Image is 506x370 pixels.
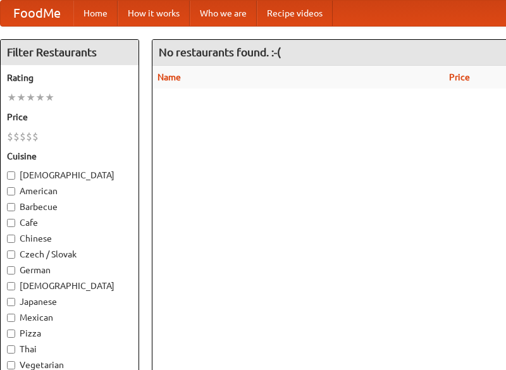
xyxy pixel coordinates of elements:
label: [DEMOGRAPHIC_DATA] [7,169,132,182]
label: American [7,185,132,197]
input: Chinese [7,235,15,243]
a: Name [157,72,181,82]
input: [DEMOGRAPHIC_DATA] [7,171,15,180]
input: Japanese [7,298,15,306]
h5: Cuisine [7,150,132,163]
label: Chinese [7,232,132,245]
input: Thai [7,345,15,354]
input: Vegetarian [7,361,15,369]
h5: Price [7,111,132,123]
a: Recipe videos [257,1,333,26]
label: Pizza [7,327,132,340]
label: Mexican [7,311,132,324]
label: Barbecue [7,200,132,213]
li: ★ [7,90,16,104]
input: Czech / Slovak [7,250,15,259]
li: $ [13,130,20,144]
h4: Filter Restaurants [1,40,139,65]
label: [DEMOGRAPHIC_DATA] [7,280,132,292]
li: ★ [35,90,45,104]
li: ★ [26,90,35,104]
input: [DEMOGRAPHIC_DATA] [7,282,15,290]
ng-pluralize: No restaurants found. :-( [159,46,281,58]
li: $ [32,130,39,144]
label: Czech / Slovak [7,248,132,261]
label: Japanese [7,295,132,308]
li: ★ [16,90,26,104]
li: $ [20,130,26,144]
h5: Rating [7,71,132,84]
input: Barbecue [7,203,15,211]
li: $ [7,130,13,144]
label: German [7,264,132,276]
input: Mexican [7,314,15,322]
label: Cafe [7,216,132,229]
input: Pizza [7,330,15,338]
input: German [7,266,15,274]
a: Home [73,1,118,26]
a: How it works [118,1,190,26]
a: FoodMe [1,1,73,26]
input: American [7,187,15,195]
li: $ [26,130,32,144]
a: Who we are [190,1,257,26]
label: Thai [7,343,132,355]
a: Price [449,72,470,82]
li: ★ [45,90,54,104]
input: Cafe [7,219,15,227]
